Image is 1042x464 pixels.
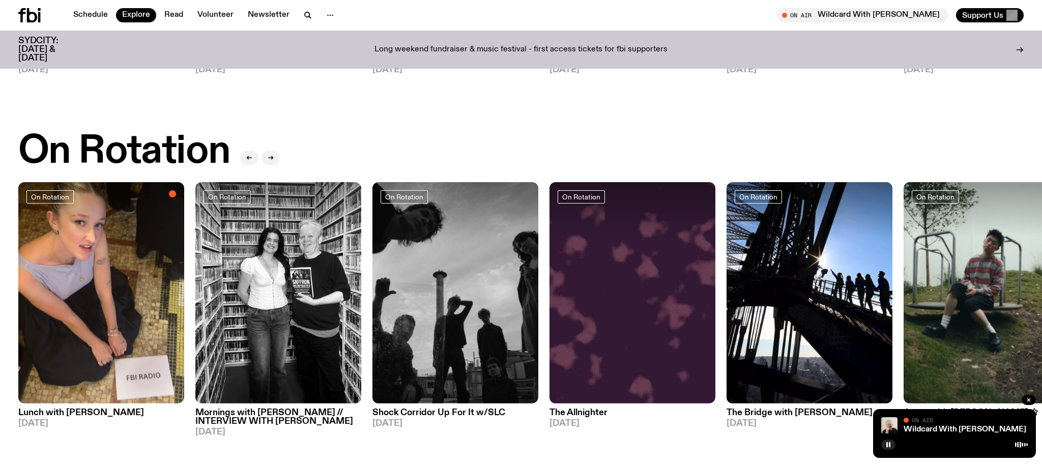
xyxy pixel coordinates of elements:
[18,132,230,171] h2: On Rotation
[116,8,156,22] a: Explore
[191,8,240,22] a: Volunteer
[26,190,74,204] a: On Rotation
[727,409,892,417] h3: The Bridge with [PERSON_NAME]
[208,193,246,200] span: On Rotation
[67,8,114,22] a: Schedule
[962,11,1003,20] span: Support Us
[727,403,892,428] a: The Bridge with [PERSON_NAME][DATE]
[912,417,933,423] span: On Air
[374,45,668,54] p: Long weekend fundraiser & music festival - first access tickets for fbi supporters
[385,193,423,200] span: On Rotation
[18,409,184,417] h3: Lunch with [PERSON_NAME]
[904,425,1026,433] a: Wildcard With [PERSON_NAME]
[956,8,1024,22] button: Support Us
[562,193,600,200] span: On Rotation
[549,409,715,417] h3: The Allnighter
[558,190,605,204] a: On Rotation
[195,409,361,426] h3: Mornings with [PERSON_NAME] // INTERVIEW WITH [PERSON_NAME]
[18,419,184,428] span: [DATE]
[912,190,959,204] a: On Rotation
[727,419,892,428] span: [DATE]
[549,419,715,428] span: [DATE]
[727,66,892,74] span: [DATE]
[31,193,69,200] span: On Rotation
[739,193,777,200] span: On Rotation
[195,403,361,437] a: Mornings with [PERSON_NAME] // INTERVIEW WITH [PERSON_NAME][DATE]
[727,182,892,403] img: People climb Sydney's Harbour Bridge
[381,190,428,204] a: On Rotation
[372,66,538,74] span: [DATE]
[735,190,782,204] a: On Rotation
[549,66,715,74] span: [DATE]
[18,66,184,74] span: [DATE]
[195,66,361,74] span: [DATE]
[372,182,538,403] img: shock corridor 4 SLC
[242,8,296,22] a: Newsletter
[777,8,948,22] button: On AirWildcard With [PERSON_NAME]
[18,37,83,63] h3: SYDCITY: [DATE] & [DATE]
[18,403,184,428] a: Lunch with [PERSON_NAME][DATE]
[372,409,538,417] h3: Shock Corridor Up For It w/SLC
[916,193,954,200] span: On Rotation
[372,403,538,428] a: Shock Corridor Up For It w/SLC[DATE]
[204,190,251,204] a: On Rotation
[195,428,361,437] span: [DATE]
[372,419,538,428] span: [DATE]
[881,417,898,433] img: Stuart is smiling charmingly, wearing a black t-shirt against a stark white background.
[549,403,715,428] a: The Allnighter[DATE]
[158,8,189,22] a: Read
[18,182,184,403] img: SLC lunch cover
